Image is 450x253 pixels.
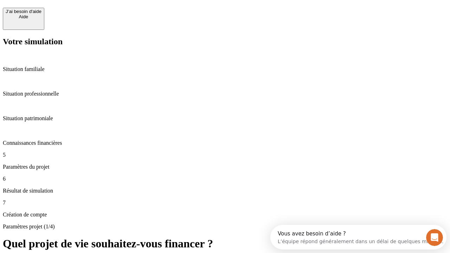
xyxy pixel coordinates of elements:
[3,91,447,97] p: Situation professionnelle
[270,225,446,249] iframe: Intercom live chat discovery launcher
[3,3,194,22] div: Ouvrir le Messenger Intercom
[7,12,173,19] div: L’équipe répond généralement dans un délai de quelques minutes.
[3,212,447,218] p: Création de compte
[7,6,173,12] div: Vous avez besoin d’aide ?
[3,8,44,30] button: J’ai besoin d'aideAide
[3,66,447,72] p: Situation familiale
[3,188,447,194] p: Résultat de simulation
[3,200,447,206] p: 7
[6,9,41,14] div: J’ai besoin d'aide
[3,37,447,46] h2: Votre simulation
[3,140,447,146] p: Connaissances financières
[3,115,447,122] p: Situation patrimoniale
[3,152,447,158] p: 5
[3,223,447,230] p: Paramètres projet (1/4)
[3,237,447,250] h1: Quel projet de vie souhaitez-vous financer ?
[426,229,443,246] iframe: Intercom live chat
[3,164,447,170] p: Paramètres du projet
[3,176,447,182] p: 6
[6,14,41,19] div: Aide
